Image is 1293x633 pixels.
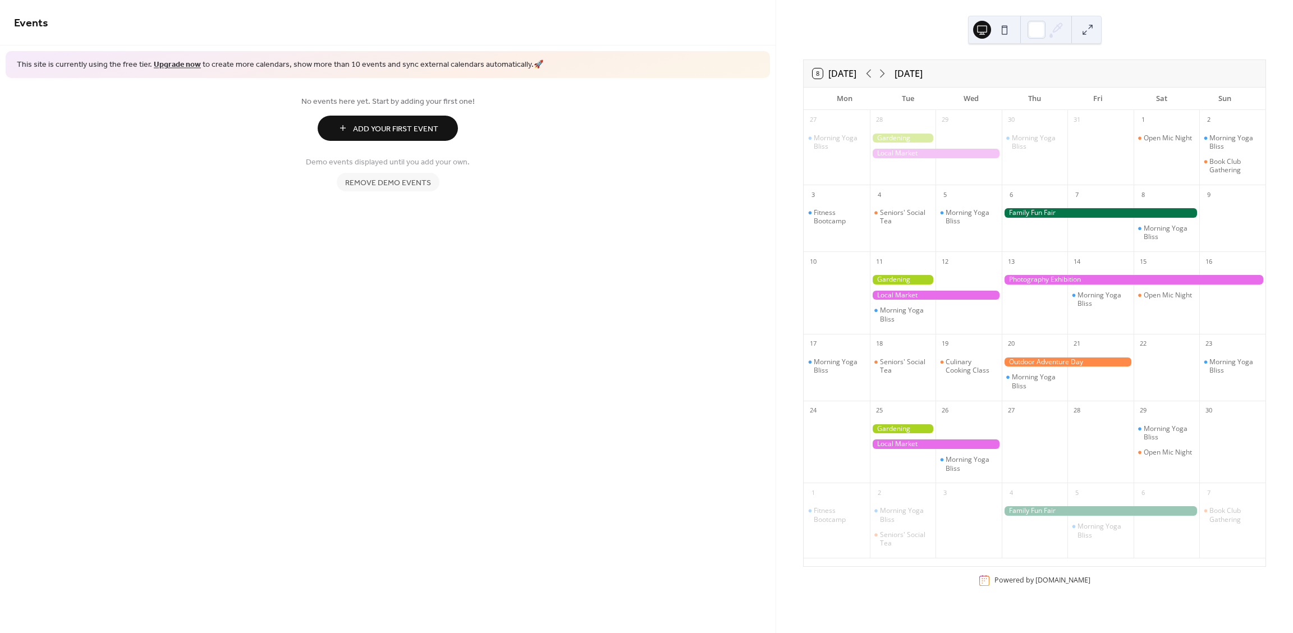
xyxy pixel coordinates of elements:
[14,12,48,34] span: Events
[1002,357,1134,367] div: Outdoor Adventure Day
[880,357,932,375] div: Seniors' Social Tea
[870,275,936,285] div: Gardening Workshop
[870,306,936,323] div: Morning Yoga Bliss
[1134,291,1200,300] div: Open Mic Night
[873,405,886,417] div: 25
[873,255,886,268] div: 11
[870,506,936,524] div: Morning Yoga Bliss
[807,255,819,268] div: 10
[1005,338,1017,350] div: 20
[1144,224,1195,241] div: Morning Yoga Bliss
[1077,522,1129,539] div: Morning Yoga Bliss
[1134,448,1200,457] div: Open Mic Night
[870,424,936,434] div: Gardening Workshop
[1203,189,1215,201] div: 9
[946,208,997,226] div: Morning Yoga Bliss
[870,530,936,548] div: Seniors' Social Tea
[1005,189,1017,201] div: 6
[1137,189,1149,201] div: 8
[873,487,886,499] div: 2
[880,530,932,548] div: Seniors' Social Tea
[1005,255,1017,268] div: 13
[1209,134,1261,151] div: Morning Yoga Bliss
[1203,255,1215,268] div: 16
[1144,134,1192,143] div: Open Mic Night
[813,88,876,110] div: Mon
[873,189,886,201] div: 4
[1003,88,1066,110] div: Thu
[1012,373,1063,390] div: Morning Yoga Bliss
[807,189,819,201] div: 3
[939,405,951,417] div: 26
[873,338,886,350] div: 18
[1071,405,1083,417] div: 28
[1071,338,1083,350] div: 21
[939,189,951,201] div: 5
[946,455,997,473] div: Morning Yoga Bliss
[870,149,1002,158] div: Local Market
[880,208,932,226] div: Seniors' Social Tea
[1067,291,1134,308] div: Morning Yoga Bliss
[1209,157,1261,175] div: Book Club Gathering
[804,134,870,151] div: Morning Yoga Bliss
[1002,134,1068,151] div: Morning Yoga Bliss
[939,487,951,499] div: 3
[1071,114,1083,126] div: 31
[804,208,870,226] div: Fitness Bootcamp
[1071,255,1083,268] div: 14
[1199,506,1266,524] div: Book Club Gathering
[1071,189,1083,201] div: 7
[870,134,936,143] div: Gardening Workshop
[939,338,951,350] div: 19
[814,134,865,151] div: Morning Yoga Bliss
[1002,275,1266,285] div: Photography Exhibition
[936,208,1002,226] div: Morning Yoga Bliss
[1144,424,1195,442] div: Morning Yoga Bliss
[939,114,951,126] div: 29
[17,59,543,71] span: This site is currently using the free tier. to create more calendars, show more than 10 events an...
[814,208,865,226] div: Fitness Bootcamp
[880,506,932,524] div: Morning Yoga Bliss
[14,116,762,141] a: Add Your First Event
[807,114,819,126] div: 27
[939,88,1003,110] div: Wed
[1002,373,1068,390] div: Morning Yoga Bliss
[1002,208,1200,218] div: Family Fun Fair
[809,66,860,81] button: 8[DATE]
[1209,357,1261,375] div: Morning Yoga Bliss
[1203,114,1215,126] div: 2
[1137,255,1149,268] div: 15
[804,357,870,375] div: Morning Yoga Bliss
[895,67,923,80] div: [DATE]
[1199,357,1266,375] div: Morning Yoga Bliss
[1144,291,1192,300] div: Open Mic Night
[873,114,886,126] div: 28
[880,306,932,323] div: Morning Yoga Bliss
[804,506,870,524] div: Fitness Bootcamp
[1134,134,1200,143] div: Open Mic Night
[1144,448,1192,457] div: Open Mic Night
[345,177,431,189] span: Remove demo events
[1203,487,1215,499] div: 7
[939,255,951,268] div: 12
[1012,134,1063,151] div: Morning Yoga Bliss
[1199,157,1266,175] div: Book Club Gathering
[946,357,997,375] div: Culinary Cooking Class
[306,156,470,168] span: Demo events displayed until you add your own.
[814,506,865,524] div: Fitness Bootcamp
[1005,487,1017,499] div: 4
[876,88,939,110] div: Tue
[318,116,458,141] button: Add Your First Event
[1193,88,1257,110] div: Sun
[1134,224,1200,241] div: Morning Yoga Bliss
[936,455,1002,473] div: Morning Yoga Bliss
[870,357,936,375] div: Seniors' Social Tea
[814,357,865,375] div: Morning Yoga Bliss
[1067,522,1134,539] div: Morning Yoga Bliss
[1137,487,1149,499] div: 6
[1130,88,1193,110] div: Sat
[1137,405,1149,417] div: 29
[807,405,819,417] div: 24
[1002,506,1200,516] div: Family Fun Fair
[1035,576,1090,585] a: [DOMAIN_NAME]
